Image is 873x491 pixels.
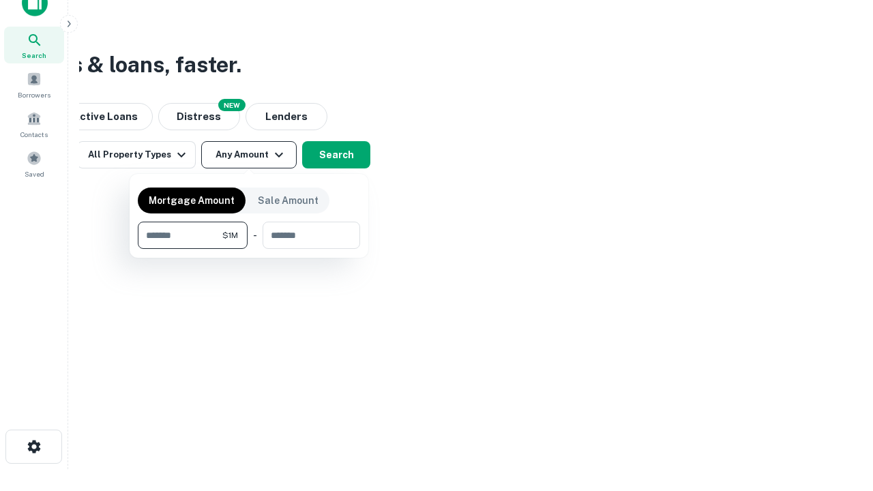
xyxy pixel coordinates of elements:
p: Sale Amount [258,193,319,208]
p: Mortgage Amount [149,193,235,208]
span: $1M [222,229,238,241]
div: - [253,222,257,249]
iframe: Chat Widget [805,382,873,447]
